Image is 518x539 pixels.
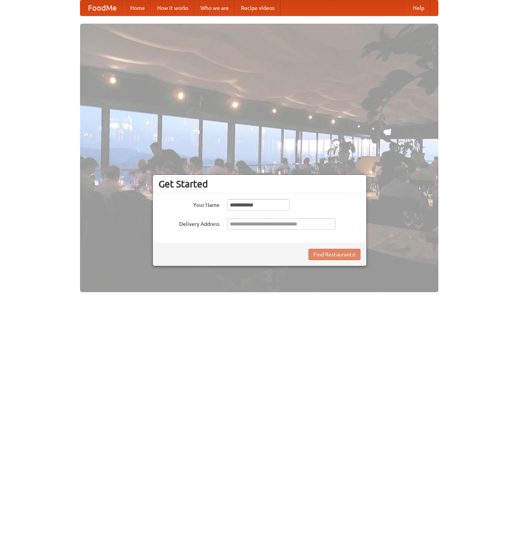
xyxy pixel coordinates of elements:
[235,0,281,16] a: Recipe videos
[159,218,220,228] label: Delivery Address
[159,178,361,190] h3: Get Started
[159,199,220,209] label: Your Name
[194,0,235,16] a: Who we are
[151,0,194,16] a: How it works
[124,0,151,16] a: Home
[80,0,124,16] a: FoodMe
[308,249,361,260] button: Find Restaurants!
[407,0,430,16] a: Help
